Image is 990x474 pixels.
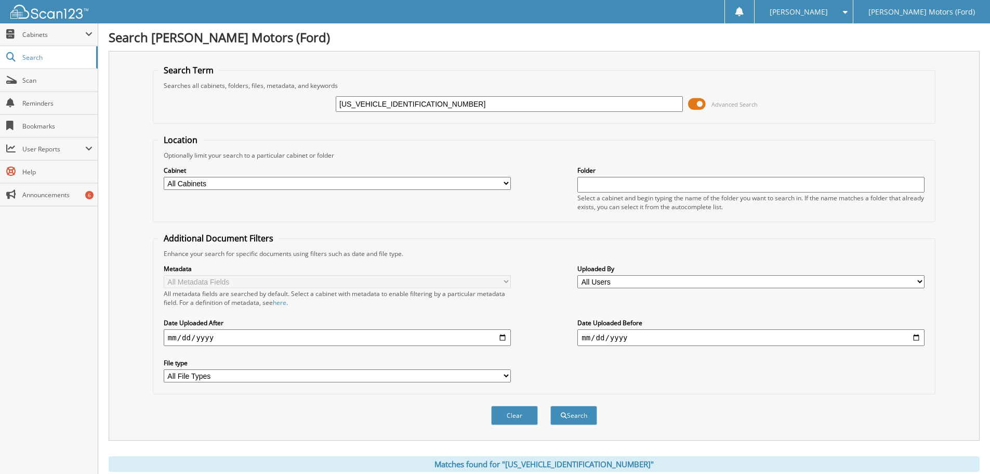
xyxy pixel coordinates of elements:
[164,329,511,346] input: start
[491,406,538,425] button: Clear
[164,318,511,327] label: Date Uploaded After
[770,9,828,15] span: [PERSON_NAME]
[159,134,203,146] legend: Location
[22,76,93,85] span: Scan
[85,191,94,199] div: 6
[711,100,758,108] span: Advanced Search
[22,168,93,176] span: Help
[22,99,93,108] span: Reminders
[159,249,930,258] div: Enhance your search for specific documents using filters such as date and file type.
[164,264,511,273] label: Metadata
[109,456,980,472] div: Matches found for "[US_VEHICLE_IDENTIFICATION_NUMBER]"
[22,190,93,199] span: Announcements
[10,5,88,19] img: scan123-logo-white.svg
[550,406,597,425] button: Search
[273,298,286,307] a: here
[22,145,85,153] span: User Reports
[164,358,511,367] label: File type
[22,53,91,62] span: Search
[22,30,85,39] span: Cabinets
[577,318,925,327] label: Date Uploaded Before
[109,29,980,46] h1: Search [PERSON_NAME] Motors (Ford)
[164,166,511,175] label: Cabinet
[164,289,511,307] div: All metadata fields are searched by default. Select a cabinet with metadata to enable filtering b...
[159,65,219,76] legend: Search Term
[159,233,279,244] legend: Additional Document Filters
[577,166,925,175] label: Folder
[868,9,975,15] span: [PERSON_NAME] Motors (Ford)
[159,81,930,90] div: Searches all cabinets, folders, files, metadata, and keywords
[577,264,925,273] label: Uploaded By
[159,151,930,160] div: Optionally limit your search to a particular cabinet or folder
[577,329,925,346] input: end
[22,122,93,131] span: Bookmarks
[577,194,925,211] div: Select a cabinet and begin typing the name of the folder you want to search in. If the name match...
